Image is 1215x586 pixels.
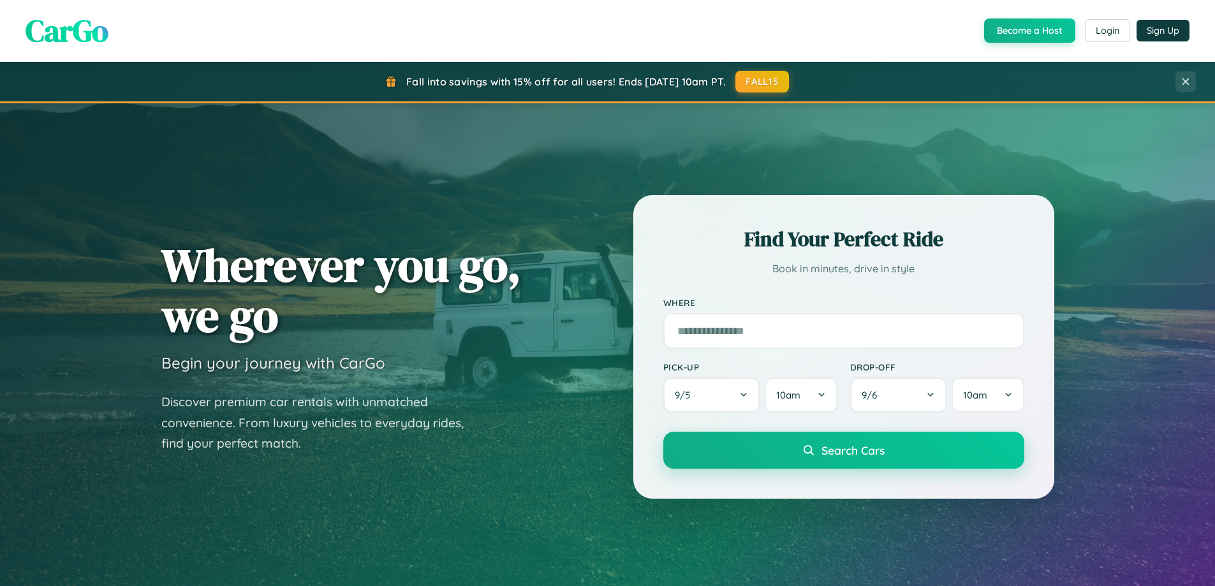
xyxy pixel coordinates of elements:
[850,377,947,413] button: 9/6
[26,10,108,52] span: CarGo
[1137,20,1189,41] button: Sign Up
[850,362,1024,372] label: Drop-off
[1085,19,1130,42] button: Login
[663,225,1024,253] h2: Find Your Perfect Ride
[821,443,885,457] span: Search Cars
[963,389,987,401] span: 10am
[776,389,800,401] span: 10am
[765,377,837,413] button: 10am
[161,240,521,341] h1: Wherever you go, we go
[406,75,726,88] span: Fall into savings with 15% off for all users! Ends [DATE] 10am PT.
[663,260,1024,278] p: Book in minutes, drive in style
[663,377,760,413] button: 9/5
[984,18,1075,43] button: Become a Host
[161,353,385,372] h3: Begin your journey with CarGo
[862,389,883,401] span: 9 / 6
[675,389,696,401] span: 9 / 5
[735,71,789,92] button: FALL15
[663,432,1024,469] button: Search Cars
[952,377,1024,413] button: 10am
[663,297,1024,308] label: Where
[161,392,480,454] p: Discover premium car rentals with unmatched convenience. From luxury vehicles to everyday rides, ...
[663,362,837,372] label: Pick-up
